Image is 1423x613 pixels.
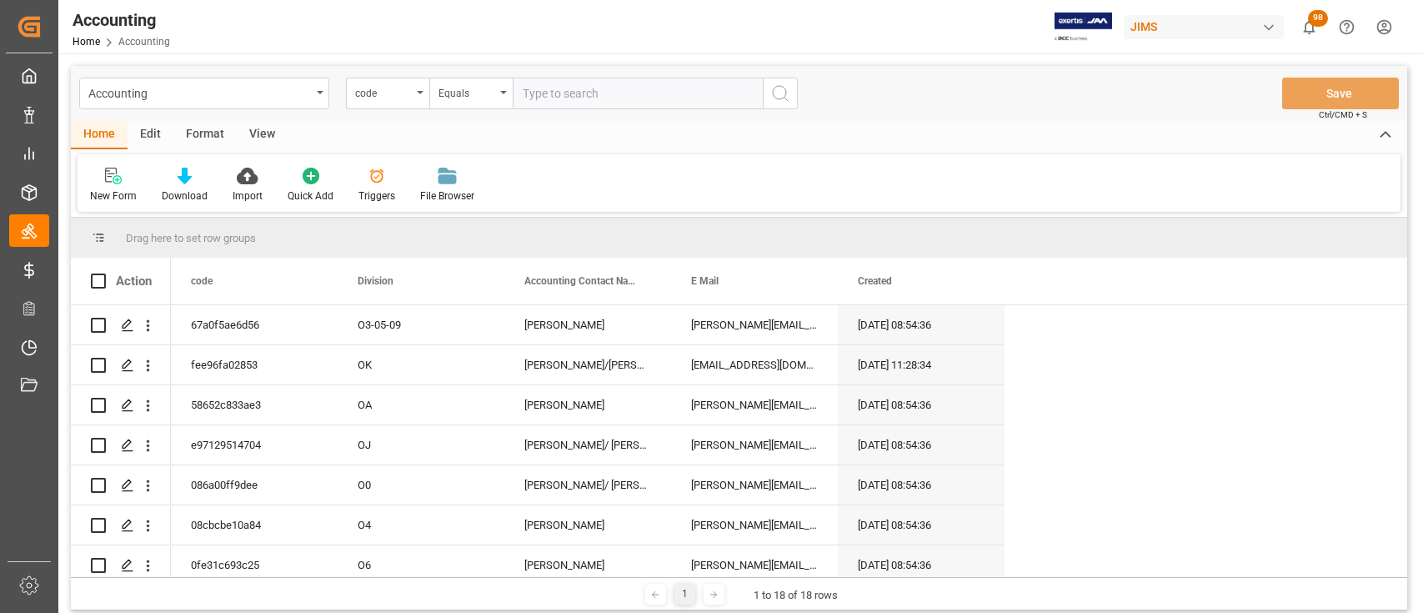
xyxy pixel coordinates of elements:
div: [PERSON_NAME]/ [PERSON_NAME] [504,465,671,505]
div: Press SPACE to select this row. [71,305,171,345]
a: Home [73,36,100,48]
button: search button [763,78,798,109]
div: [EMAIL_ADDRESS][DOMAIN_NAME]; [EMAIL_ADDRESS][DOMAIN_NAME] [671,345,838,384]
span: 98 [1308,10,1328,27]
div: [PERSON_NAME] [504,305,671,344]
div: Press SPACE to select this row. [71,505,171,545]
span: code [191,275,213,287]
div: [PERSON_NAME] [504,545,671,585]
div: OJ [338,425,504,465]
div: File Browser [420,188,474,203]
div: [PERSON_NAME][EMAIL_ADDRESS][DOMAIN_NAME] [671,425,838,465]
div: Press SPACE to select this row. [171,545,1005,585]
div: New Form [90,188,137,203]
div: Press SPACE to select this row. [171,465,1005,505]
div: Press SPACE to select this row. [171,305,1005,345]
div: e97129514704 [171,425,338,465]
div: O0 [338,465,504,505]
div: Press SPACE to select this row. [171,385,1005,425]
button: Save [1282,78,1399,109]
span: E Mail [691,275,719,287]
div: [PERSON_NAME][EMAIL_ADDRESS][DOMAIN_NAME] [671,385,838,425]
div: Triggers [358,188,395,203]
div: Press SPACE to select this row. [171,505,1005,545]
div: 67a0f5ae6d56 [171,305,338,344]
div: Download [162,188,208,203]
div: Format [173,121,237,149]
button: open menu [346,78,429,109]
div: code [355,82,412,101]
div: [DATE] 08:54:36 [838,505,1005,545]
span: Created [858,275,892,287]
div: [DATE] 08:54:36 [838,545,1005,585]
div: O6 [338,545,504,585]
div: Equals [438,82,495,101]
div: Press SPACE to select this row. [71,385,171,425]
div: Press SPACE to select this row. [71,465,171,505]
div: [DATE] 08:54:36 [838,425,1005,465]
div: JIMS [1124,15,1284,39]
button: show 98 new notifications [1290,8,1328,46]
button: open menu [429,78,513,109]
div: O3-05-09 [338,305,504,344]
div: Press SPACE to select this row. [171,345,1005,385]
div: Press SPACE to select this row. [71,425,171,465]
button: JIMS [1124,11,1290,43]
div: [PERSON_NAME] [504,385,671,425]
div: Action [116,274,152,289]
div: 086a00ff9dee [171,465,338,505]
div: OA [338,385,504,425]
div: 1 to 18 of 18 rows [754,587,838,604]
span: Ctrl/CMD + S [1319,108,1367,121]
div: 08cbcbe10a84 [171,505,338,545]
div: Accounting [88,82,311,103]
div: [PERSON_NAME][EMAIL_ADDRESS][DOMAIN_NAME] [671,305,838,344]
div: Accounting [73,8,170,33]
div: Import [233,188,263,203]
div: 1 [674,584,695,605]
div: [DATE] 08:54:36 [838,465,1005,505]
div: [PERSON_NAME][EMAIL_ADDRESS][DOMAIN_NAME] [671,505,838,545]
div: View [237,121,288,149]
div: 0fe31c693c25 [171,545,338,585]
span: Accounting Contact Name [524,275,636,287]
div: Home [71,121,128,149]
div: [PERSON_NAME]/ [PERSON_NAME] [504,425,671,465]
div: Quick Add [288,188,333,203]
button: open menu [79,78,329,109]
div: Press SPACE to select this row. [71,545,171,585]
button: Help Center [1328,8,1365,46]
div: Edit [128,121,173,149]
div: Press SPACE to select this row. [171,425,1005,465]
div: fee96fa02853 [171,345,338,384]
div: [PERSON_NAME] [504,505,671,545]
div: [DATE] 08:54:36 [838,385,1005,425]
span: Drag here to set row groups [126,232,256,244]
div: O4 [338,505,504,545]
input: Type to search [513,78,763,109]
div: [DATE] 11:28:34 [838,345,1005,384]
div: [DATE] 08:54:36 [838,305,1005,344]
div: Press SPACE to select this row. [71,345,171,385]
span: Division [358,275,393,287]
div: [PERSON_NAME][EMAIL_ADDRESS][PERSON_NAME][DOMAIN_NAME] [671,545,838,585]
img: Exertis%20JAM%20-%20Email%20Logo.jpg_1722504956.jpg [1055,13,1112,42]
div: OK [338,345,504,384]
div: 58652c833ae3 [171,385,338,425]
div: [PERSON_NAME][EMAIL_ADDRESS][PERSON_NAME][DOMAIN_NAME] [671,465,838,505]
div: [PERSON_NAME]/[PERSON_NAME] [504,345,671,384]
